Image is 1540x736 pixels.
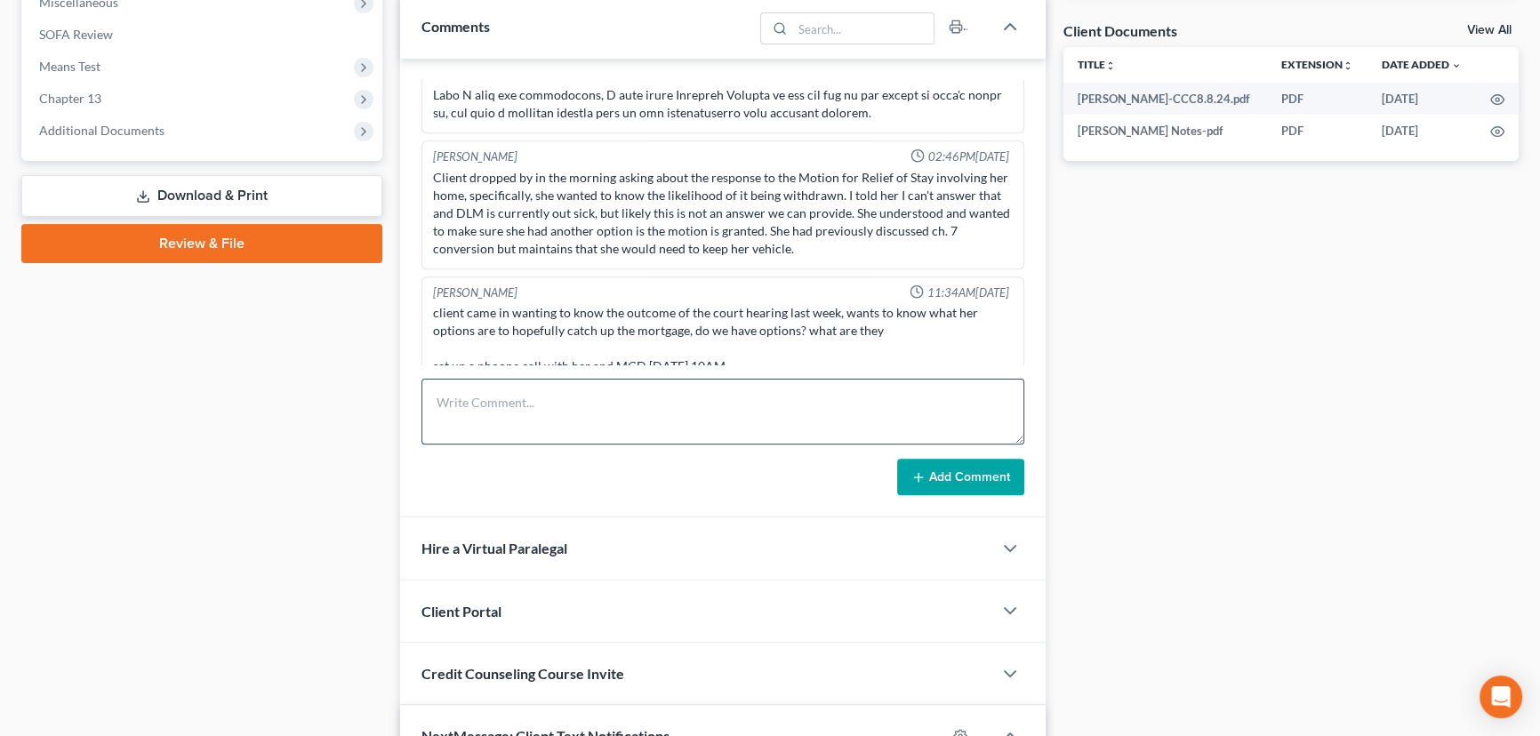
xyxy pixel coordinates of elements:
td: PDF [1267,83,1368,115]
span: Hire a Virtual Paralegal [421,540,567,556]
span: SOFA Review [39,27,113,42]
td: PDF [1267,115,1368,147]
div: Client Documents [1063,21,1177,40]
div: [PERSON_NAME] [433,284,517,301]
td: [PERSON_NAME] Notes-pdf [1063,115,1268,147]
span: Credit Counseling Course Invite [421,665,624,682]
div: [PERSON_NAME] [433,148,517,165]
input: Search... [792,13,934,44]
a: Titleunfold_more [1078,58,1116,71]
div: Open Intercom Messenger [1480,676,1522,718]
span: 02:46PM[DATE] [928,148,1009,165]
button: Add Comment [897,459,1024,496]
div: client came in wanting to know the outcome of the court hearing last week, wants to know what her... [433,304,1013,375]
div: Client dropped by in the morning asking about the response to the Motion for Relief of Stay invol... [433,169,1013,258]
span: 11:34AM[DATE] [927,284,1009,301]
i: unfold_more [1343,60,1353,71]
a: Download & Print [21,175,382,217]
a: Date Added expand_more [1382,58,1462,71]
a: View All [1467,24,1512,36]
span: Comments [421,18,490,35]
span: Means Test [39,59,100,74]
i: expand_more [1451,60,1462,71]
span: Additional Documents [39,123,164,138]
td: [PERSON_NAME]-CCC8.8.24.pdf [1063,83,1268,115]
i: unfold_more [1105,60,1116,71]
a: Extensionunfold_more [1281,58,1353,71]
span: Client Portal [421,603,501,620]
td: [DATE] [1368,83,1476,115]
span: Chapter 13 [39,91,101,106]
a: SOFA Review [25,19,382,51]
td: [DATE] [1368,115,1476,147]
a: Review & File [21,224,382,263]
